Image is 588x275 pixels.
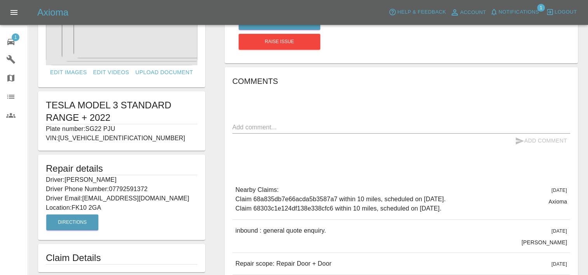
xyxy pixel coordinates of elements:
[46,252,197,264] h1: Claim Details
[46,175,197,184] p: Driver: [PERSON_NAME]
[46,203,197,212] p: Location: FK10 2GA
[132,65,196,80] a: Upload Document
[46,194,197,203] p: Driver Email: [EMAIL_ADDRESS][DOMAIN_NAME]
[5,3,23,22] button: Open drawer
[239,34,320,50] button: Raise issue
[47,65,90,80] a: Edit Images
[90,65,132,80] a: Edit Videos
[236,226,326,235] p: inbound : general quote enquiry.
[46,184,197,194] p: Driver Phone Number: 07792591372
[46,124,197,134] p: Plate number: SG22 PJU
[397,8,446,17] span: Help & Feedback
[236,259,332,268] p: Repair scope: Repair Door + Door
[46,214,98,230] button: Directions
[46,99,197,124] h1: TESLA MODEL 3 STANDARD RANGE + 2022
[537,4,545,12] span: 1
[12,33,19,41] span: 1
[522,238,567,246] p: [PERSON_NAME]
[448,6,488,19] a: Account
[46,134,197,143] p: VIN: [US_VEHICLE_IDENTIFICATION_NUMBER]
[460,8,486,17] span: Account
[37,6,68,19] h5: Axioma
[499,8,539,17] span: Notifications
[555,8,577,17] span: Logout
[488,6,541,18] button: Notifications
[46,162,197,175] h5: Repair details
[387,6,448,18] button: Help & Feedback
[551,188,567,193] span: [DATE]
[551,228,567,234] span: [DATE]
[236,185,446,213] p: Nearby Claims: Claim 68a835db7e66acda5b3587a7 within 10 miles, scheduled on [DATE]. Claim 68303c1...
[544,6,579,18] button: Logout
[232,75,570,87] h6: Comments
[551,261,567,267] span: [DATE]
[548,198,567,205] p: Axioma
